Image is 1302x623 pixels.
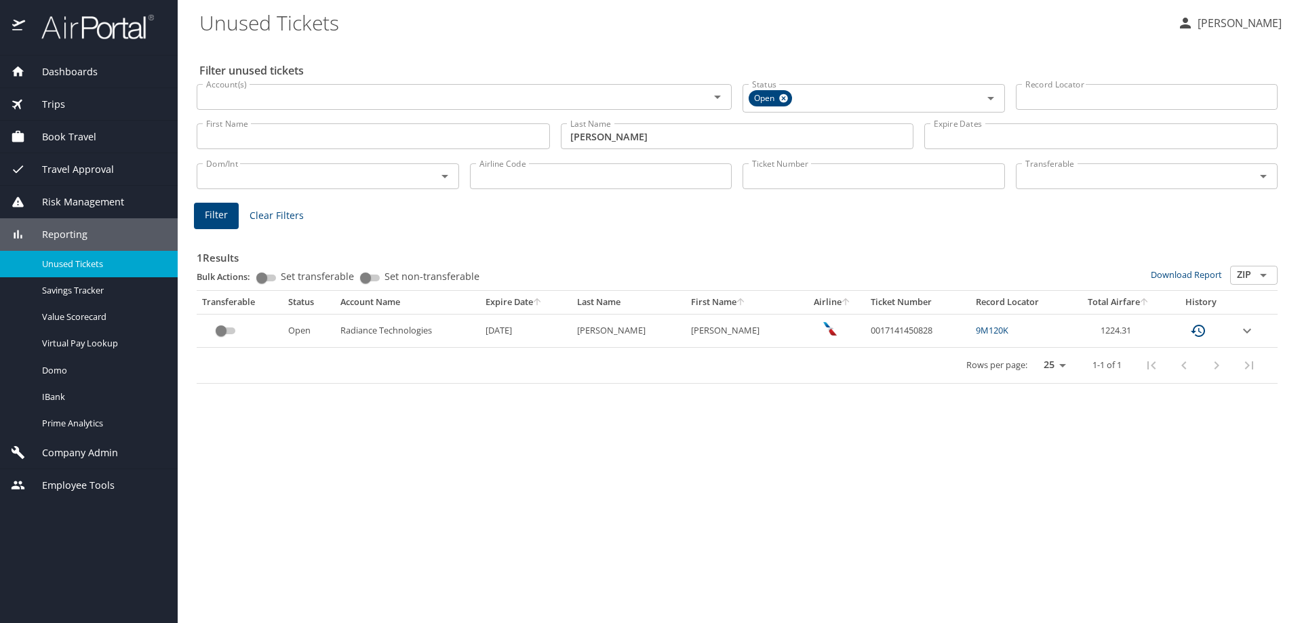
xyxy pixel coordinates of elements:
[25,129,96,144] span: Book Travel
[250,207,304,224] span: Clear Filters
[42,417,161,430] span: Prime Analytics
[800,291,865,314] th: Airline
[1172,11,1287,35] button: [PERSON_NAME]
[1193,15,1282,31] p: [PERSON_NAME]
[842,298,851,307] button: sort
[283,291,335,314] th: Status
[42,284,161,297] span: Savings Tracker
[1254,266,1273,285] button: Open
[335,314,480,347] td: Radiance Technologies
[708,87,727,106] button: Open
[686,291,800,314] th: First Name
[736,298,746,307] button: sort
[25,162,114,177] span: Travel Approval
[976,324,1008,336] a: 9M120K
[42,310,161,323] span: Value Scorecard
[966,361,1027,369] p: Rows per page:
[572,291,686,314] th: Last Name
[981,89,1000,108] button: Open
[25,64,98,79] span: Dashboards
[1140,298,1149,307] button: sort
[202,296,277,308] div: Transferable
[197,291,1278,384] table: custom pagination table
[244,203,309,228] button: Clear Filters
[1033,355,1071,376] select: rows per page
[384,272,479,281] span: Set non-transferable
[572,314,686,347] td: [PERSON_NAME]
[197,242,1278,266] h3: 1 Results
[480,314,572,347] td: [DATE]
[749,90,792,106] div: Open
[823,322,837,336] img: American Airlines
[42,364,161,377] span: Domo
[480,291,572,314] th: Expire Date
[42,390,161,403] span: IBank
[1239,323,1255,339] button: expand row
[1070,291,1168,314] th: Total Airfare
[281,272,354,281] span: Set transferable
[1151,268,1222,281] a: Download Report
[25,97,65,112] span: Trips
[1168,291,1234,314] th: History
[199,60,1280,81] h2: Filter unused tickets
[749,92,783,106] span: Open
[283,314,335,347] td: Open
[1254,167,1273,186] button: Open
[1092,361,1122,369] p: 1-1 of 1
[865,291,970,314] th: Ticket Number
[25,478,115,493] span: Employee Tools
[25,195,124,209] span: Risk Management
[865,314,970,347] td: 0017141450828
[686,314,800,347] td: [PERSON_NAME]
[26,14,154,40] img: airportal-logo.png
[25,227,87,242] span: Reporting
[1070,314,1168,347] td: 1224.31
[197,270,261,283] p: Bulk Actions:
[42,337,161,350] span: Virtual Pay Lookup
[25,445,118,460] span: Company Admin
[199,1,1166,43] h1: Unused Tickets
[42,258,161,270] span: Unused Tickets
[970,291,1070,314] th: Record Locator
[12,14,26,40] img: icon-airportal.png
[205,207,228,224] span: Filter
[435,167,454,186] button: Open
[194,203,239,229] button: Filter
[533,298,542,307] button: sort
[335,291,480,314] th: Account Name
